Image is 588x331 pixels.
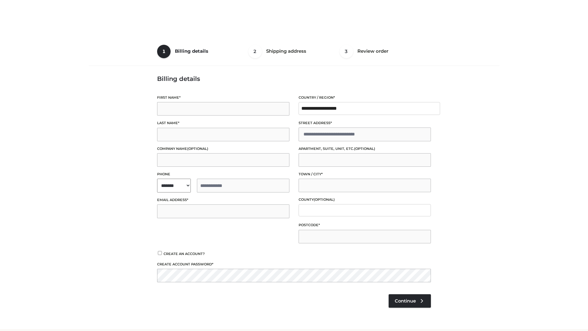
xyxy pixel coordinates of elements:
h3: Billing details [157,75,431,82]
label: Street address [299,120,431,126]
label: Last name [157,120,289,126]
span: Review order [357,48,388,54]
label: County [299,197,431,203]
label: Create account password [157,261,431,267]
span: 3 [340,45,353,58]
span: (optional) [187,146,208,151]
span: Continue [395,298,416,304]
input: Create an account? [157,251,163,255]
span: 2 [248,45,262,58]
span: (optional) [354,146,375,151]
label: First name [157,95,289,101]
span: Billing details [175,48,208,54]
label: Apartment, suite, unit, etc. [299,146,431,152]
span: 1 [157,45,171,58]
label: Company name [157,146,289,152]
span: Create an account? [164,252,205,256]
a: Continue [389,294,431,308]
label: Phone [157,171,289,177]
label: Email address [157,197,289,203]
span: Shipping address [266,48,306,54]
label: Country / Region [299,95,431,101]
span: (optional) [314,197,335,202]
label: Town / City [299,171,431,177]
label: Postcode [299,222,431,228]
